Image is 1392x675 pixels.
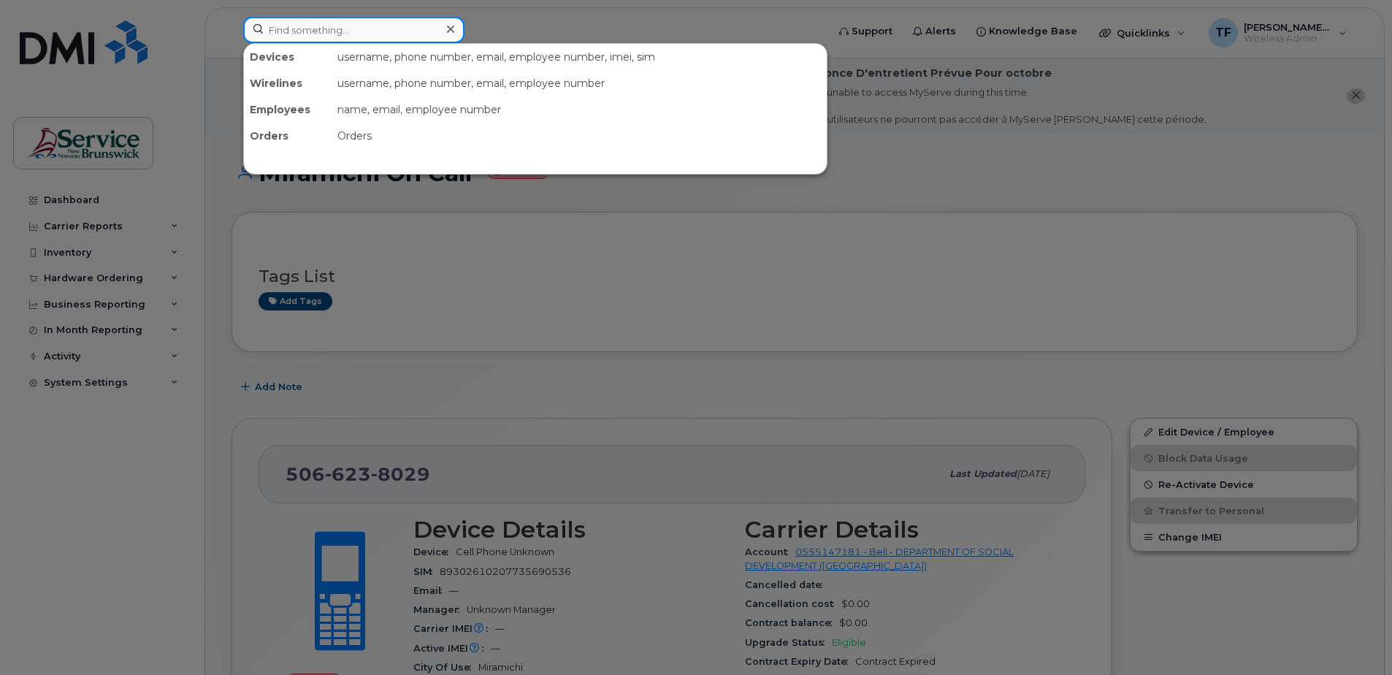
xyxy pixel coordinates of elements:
[244,123,332,149] div: Orders
[244,70,332,96] div: Wirelines
[332,123,827,149] div: Orders
[332,96,827,123] div: name, email, employee number
[244,44,332,70] div: Devices
[244,96,332,123] div: Employees
[332,70,827,96] div: username, phone number, email, employee number
[332,44,827,70] div: username, phone number, email, employee number, imei, sim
